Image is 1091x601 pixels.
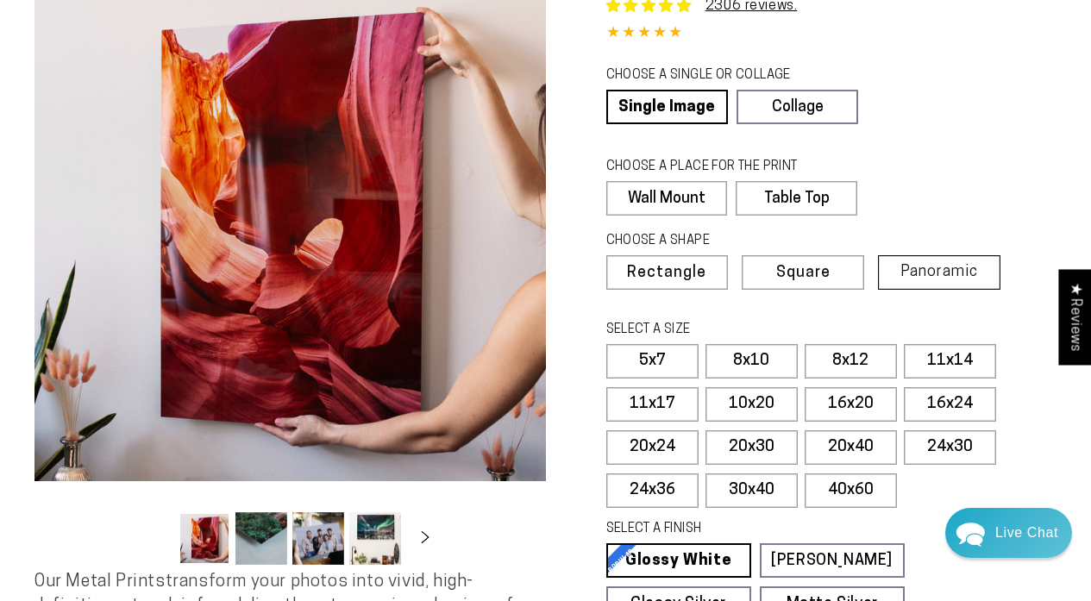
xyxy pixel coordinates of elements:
label: Table Top [736,181,857,216]
label: 16x24 [904,387,996,422]
label: Wall Mount [606,181,728,216]
label: 24x36 [606,473,699,508]
button: Slide left [135,519,173,557]
button: Load image 4 in gallery view [349,512,401,565]
label: 8x10 [705,344,798,379]
label: 20x30 [705,430,798,465]
legend: SELECT A SIZE [606,321,870,340]
label: 20x40 [805,430,897,465]
label: 10x20 [705,387,798,422]
span: Rectangle [627,266,706,281]
label: 24x30 [904,430,996,465]
a: [PERSON_NAME] [760,543,905,578]
div: Chat widget toggle [945,508,1072,558]
label: 16x20 [805,387,897,422]
button: Load image 3 in gallery view [292,512,344,565]
label: 30x40 [705,473,798,508]
div: Contact Us Directly [995,508,1058,558]
a: Collage [737,90,858,124]
legend: CHOOSE A PLACE FOR THE PRINT [606,158,842,177]
div: Click to open Judge.me floating reviews tab [1058,269,1091,365]
button: Slide right [406,519,444,557]
label: 8x12 [805,344,897,379]
a: Glossy White [606,543,751,578]
span: Panoramic [900,264,978,280]
button: Load image 2 in gallery view [235,512,287,565]
a: Single Image [606,90,728,124]
legend: CHOOSE A SHAPE [606,232,843,251]
legend: SELECT A FINISH [606,520,870,539]
button: Load image 1 in gallery view [179,512,230,565]
span: Square [776,266,831,281]
label: 5x7 [606,344,699,379]
label: 20x24 [606,430,699,465]
label: 40x60 [805,473,897,508]
label: 11x14 [904,344,996,379]
legend: CHOOSE A SINGLE OR COLLAGE [606,66,843,85]
label: 11x17 [606,387,699,422]
div: 4.85 out of 5.0 stars [606,22,1057,47]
